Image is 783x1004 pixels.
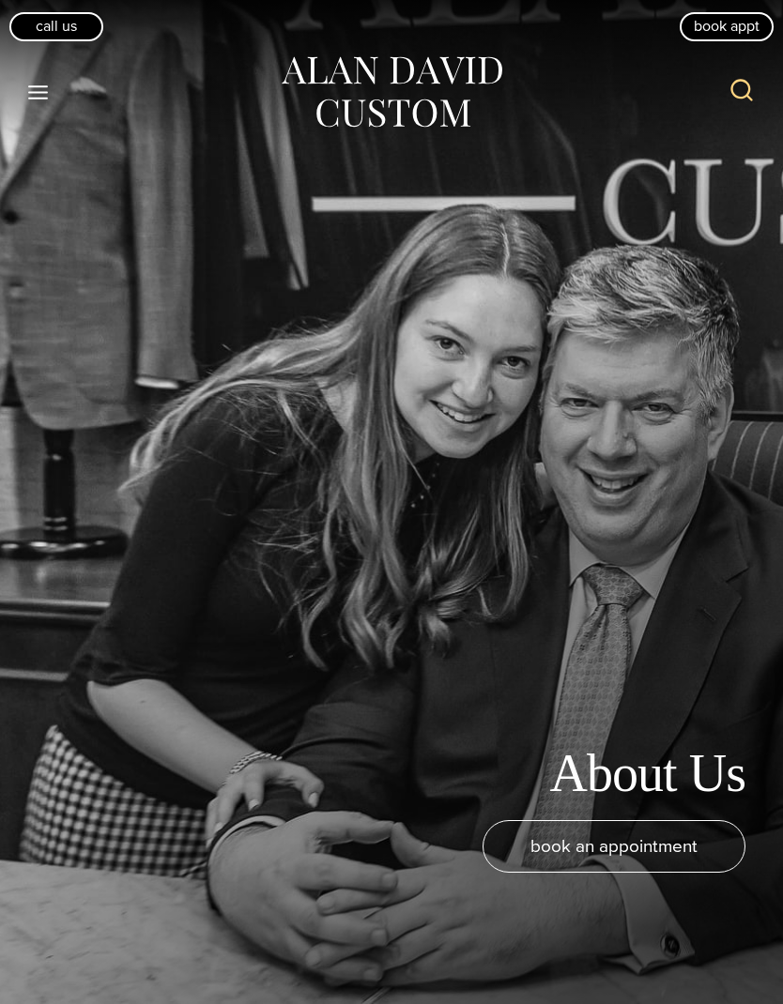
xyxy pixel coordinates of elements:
a: book an appointment [483,820,745,873]
a: book appt [680,12,774,40]
button: Open menu [19,75,58,109]
span: book an appointment [530,832,698,859]
a: Call Us [9,12,103,40]
button: View Search Form [719,69,764,114]
img: Alan David Custom [279,51,504,134]
h1: About Us [549,742,745,805]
